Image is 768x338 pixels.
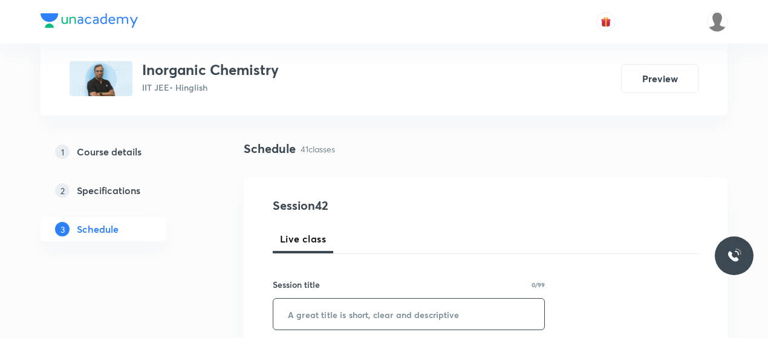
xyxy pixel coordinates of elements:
img: Company Logo [41,13,138,28]
input: A great title is short, clear and descriptive [273,299,544,330]
h3: Inorganic Chemistry [142,61,279,79]
span: Live class [280,232,326,246]
a: 2Specifications [41,178,205,203]
img: avatar [600,16,611,27]
button: avatar [596,12,616,31]
img: 3EC95539-FCFF-4418-8844-4A2EB2693BBA_plus.png [70,61,132,96]
a: 1Course details [41,140,205,164]
p: 41 classes [301,143,335,155]
h4: Schedule [244,140,296,158]
button: Preview [621,64,698,93]
h5: Specifications [77,183,140,198]
p: 2 [55,183,70,198]
img: ttu [727,249,741,263]
p: 3 [55,222,70,236]
h5: Course details [77,145,142,159]
a: Company Logo [41,13,138,31]
h5: Schedule [77,222,119,236]
p: IIT JEE • Hinglish [142,81,279,94]
img: Dhirendra singh [707,11,727,32]
h4: Session 42 [273,197,493,215]
p: 1 [55,145,70,159]
h6: Session title [273,278,320,291]
p: 0/99 [532,282,545,288]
